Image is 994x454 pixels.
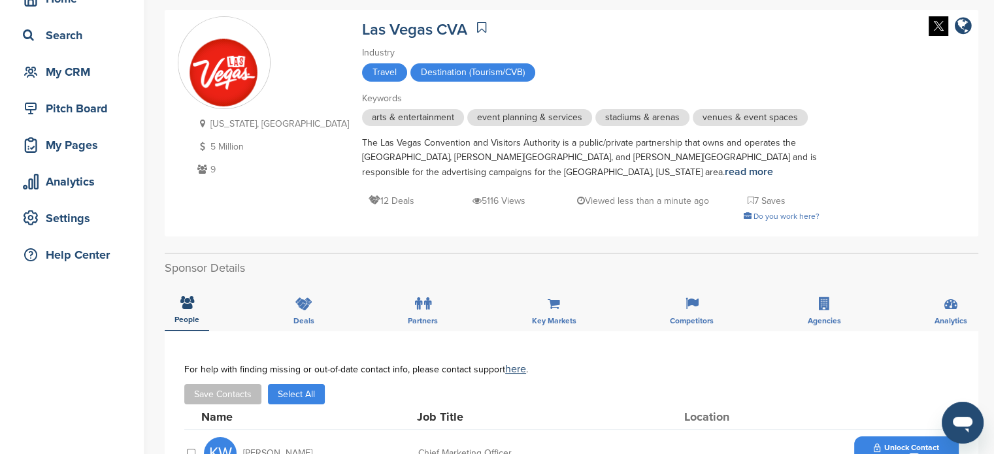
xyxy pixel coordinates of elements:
[201,411,345,423] div: Name
[417,411,613,423] div: Job Title
[410,63,535,82] span: Destination (Tourism/CVB)
[725,165,773,178] a: read more
[268,384,325,404] button: Select All
[178,17,270,123] img: Sponsorpitch & Las Vegas CVA
[874,443,938,452] span: Unlock Contact
[13,167,131,197] a: Analytics
[165,259,978,277] h2: Sponsor Details
[13,203,131,233] a: Settings
[20,97,131,120] div: Pitch Board
[362,46,820,60] div: Industry
[13,240,131,270] a: Help Center
[955,16,972,38] a: company link
[467,109,592,126] span: event planning & services
[369,193,414,209] p: 12 Deals
[748,193,786,209] p: 7 Saves
[20,133,131,157] div: My Pages
[194,116,349,132] p: [US_STATE], [GEOGRAPHIC_DATA]
[20,24,131,47] div: Search
[20,170,131,193] div: Analytics
[184,364,959,374] div: For help with finding missing or out-of-date contact info, please contact support .
[942,402,984,444] iframe: Button to launch messaging window
[744,212,820,221] a: Do you work here?
[532,317,576,325] span: Key Markets
[362,63,407,82] span: Travel
[595,109,689,126] span: stadiums & arenas
[362,109,464,126] span: arts & entertainment
[20,206,131,230] div: Settings
[13,93,131,123] a: Pitch Board
[194,138,349,155] p: 5 Million
[194,161,349,178] p: 9
[684,411,782,423] div: Location
[577,193,709,209] p: Viewed less than a minute ago
[20,60,131,84] div: My CRM
[472,193,525,209] p: 5116 Views
[362,20,467,39] a: Las Vegas CVA
[13,20,131,50] a: Search
[20,243,131,267] div: Help Center
[693,109,808,126] span: venues & event spaces
[505,363,526,376] a: here
[362,91,820,106] div: Keywords
[362,136,820,180] div: The Las Vegas Convention and Visitors Authority is a public/private partnership that owns and ope...
[13,57,131,87] a: My CRM
[935,317,967,325] span: Analytics
[670,317,714,325] span: Competitors
[174,316,199,323] span: People
[293,317,314,325] span: Deals
[754,212,820,221] span: Do you work here?
[184,384,261,404] button: Save Contacts
[408,317,438,325] span: Partners
[13,130,131,160] a: My Pages
[808,317,841,325] span: Agencies
[929,16,948,36] img: Twitter white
